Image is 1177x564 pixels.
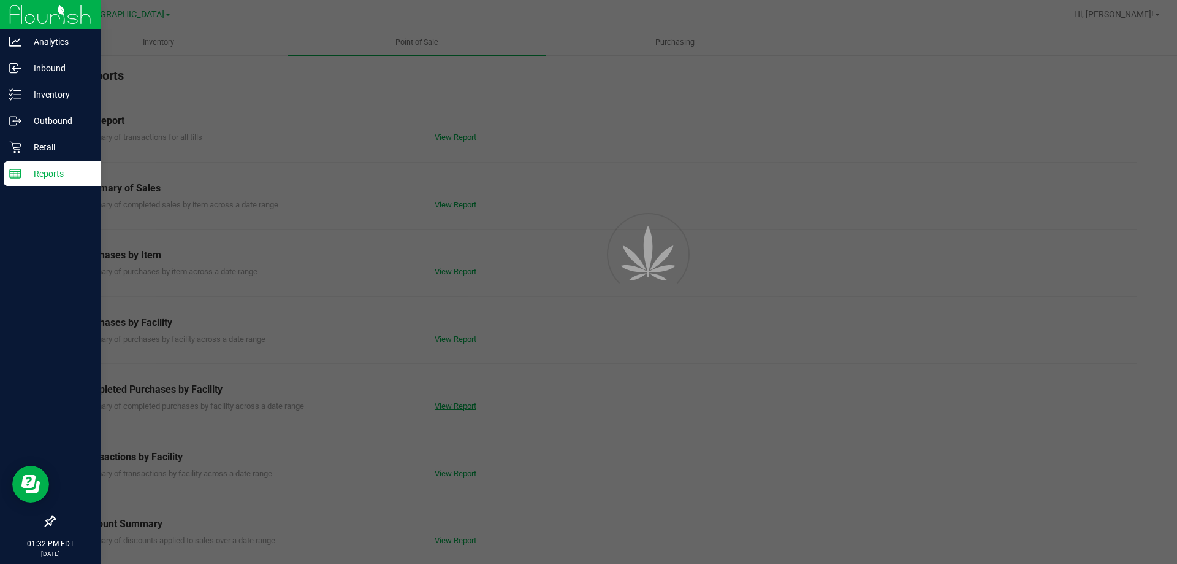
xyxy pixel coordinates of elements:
[9,115,21,127] inline-svg: Outbound
[6,538,95,549] p: 01:32 PM EDT
[21,34,95,49] p: Analytics
[9,168,21,180] inline-svg: Reports
[21,166,95,181] p: Reports
[21,61,95,75] p: Inbound
[21,114,95,128] p: Outbound
[9,62,21,74] inline-svg: Inbound
[21,87,95,102] p: Inventory
[9,88,21,101] inline-svg: Inventory
[6,549,95,558] p: [DATE]
[21,140,95,155] p: Retail
[9,141,21,153] inline-svg: Retail
[12,466,49,503] iframe: Resource center
[9,36,21,48] inline-svg: Analytics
